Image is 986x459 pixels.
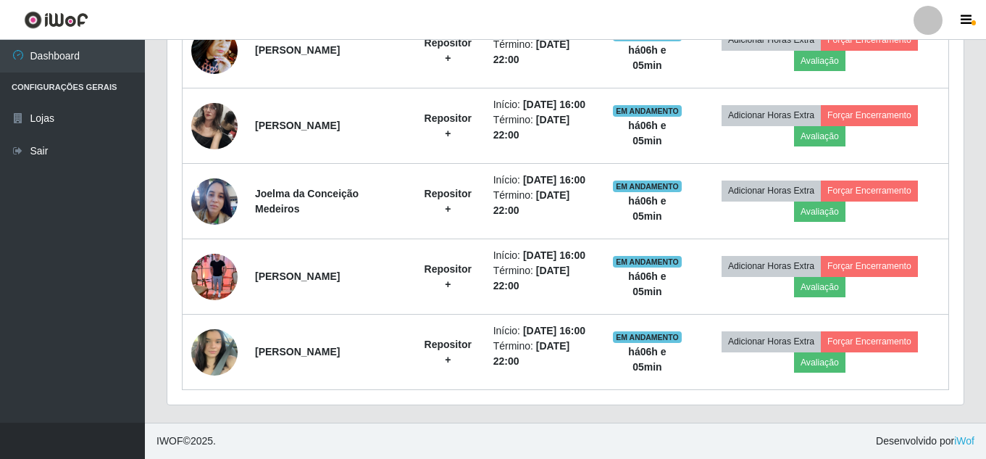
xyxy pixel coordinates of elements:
button: Adicionar Horas Extra [722,331,821,352]
button: Adicionar Horas Extra [722,30,821,50]
strong: há 06 h e 05 min [628,346,666,373]
strong: Repositor + [425,188,472,215]
strong: [PERSON_NAME] [255,44,340,56]
img: 1628262185809.jpeg [191,95,238,157]
button: Forçar Encerramento [821,105,918,125]
span: EM ANDAMENTO [613,105,682,117]
strong: há 06 h e 05 min [628,120,666,146]
strong: Repositor + [425,112,472,139]
li: Término: [493,188,596,218]
strong: [PERSON_NAME] [255,120,340,131]
strong: [PERSON_NAME] [255,346,340,357]
span: Desenvolvido por [876,434,974,449]
button: Avaliação [794,352,845,373]
img: CoreUI Logo [24,11,88,29]
button: Adicionar Horas Extra [722,256,821,276]
button: Avaliação [794,126,845,146]
span: © 2025 . [156,434,216,449]
img: 1754999009306.jpeg [191,321,238,383]
button: Avaliação [794,277,845,297]
strong: há 06 h e 05 min [628,44,666,71]
button: Avaliação [794,51,845,71]
strong: há 06 h e 05 min [628,270,666,297]
li: Início: [493,248,596,263]
strong: Repositor + [425,37,472,64]
strong: Joelma da Conceição Medeiros [255,188,359,215]
li: Início: [493,97,596,112]
time: [DATE] 16:00 [523,174,585,186]
li: Término: [493,112,596,143]
button: Avaliação [794,202,845,222]
button: Adicionar Horas Extra [722,181,821,201]
span: IWOF [156,435,183,447]
button: Forçar Encerramento [821,331,918,352]
time: [DATE] 16:00 [523,249,585,261]
strong: Repositor + [425,263,472,290]
button: Forçar Encerramento [821,181,918,201]
button: Forçar Encerramento [821,30,918,50]
li: Término: [493,263,596,294]
strong: [PERSON_NAME] [255,270,340,282]
li: Término: [493,37,596,67]
li: Término: [493,339,596,369]
span: EM ANDAMENTO [613,331,682,343]
span: EM ANDAMENTO [613,181,682,192]
span: EM ANDAMENTO [613,256,682,268]
li: Início: [493,173,596,188]
img: 1754014885727.jpeg [191,170,238,232]
img: 1755542775836.jpeg [191,246,238,307]
li: Início: [493,323,596,339]
strong: Repositor + [425,339,472,365]
strong: há 06 h e 05 min [628,195,666,222]
img: 1632155042572.jpeg [191,20,238,81]
a: iWof [954,435,974,447]
time: [DATE] 16:00 [523,325,585,336]
button: Adicionar Horas Extra [722,105,821,125]
time: [DATE] 16:00 [523,99,585,110]
button: Forçar Encerramento [821,256,918,276]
